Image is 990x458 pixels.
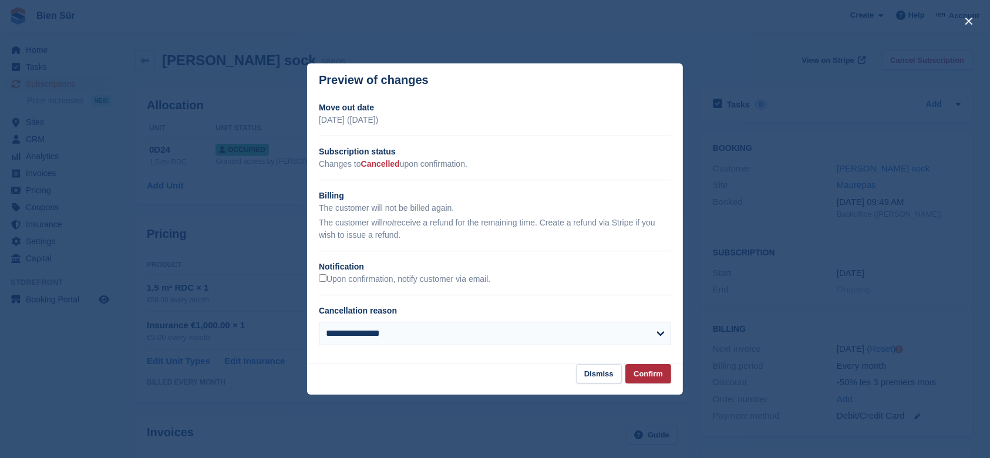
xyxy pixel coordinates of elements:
span: Cancelled [361,159,400,169]
h2: Billing [319,190,671,202]
h2: Move out date [319,102,671,114]
p: Changes to upon confirmation. [319,158,671,170]
button: Dismiss [576,364,622,383]
h2: Notification [319,261,671,273]
button: close [959,12,978,31]
label: Cancellation reason [319,306,397,315]
input: Upon confirmation, notify customer via email. [319,274,326,282]
p: The customer will receive a refund for the remaining time. Create a refund via Stripe if you wish... [319,217,671,241]
em: not [383,218,394,227]
p: [DATE] ([DATE]) [319,114,671,126]
button: Confirm [625,364,671,383]
h2: Subscription status [319,146,671,158]
p: Preview of changes [319,73,429,87]
p: The customer will not be billed again. [319,202,671,214]
label: Upon confirmation, notify customer via email. [319,274,490,285]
